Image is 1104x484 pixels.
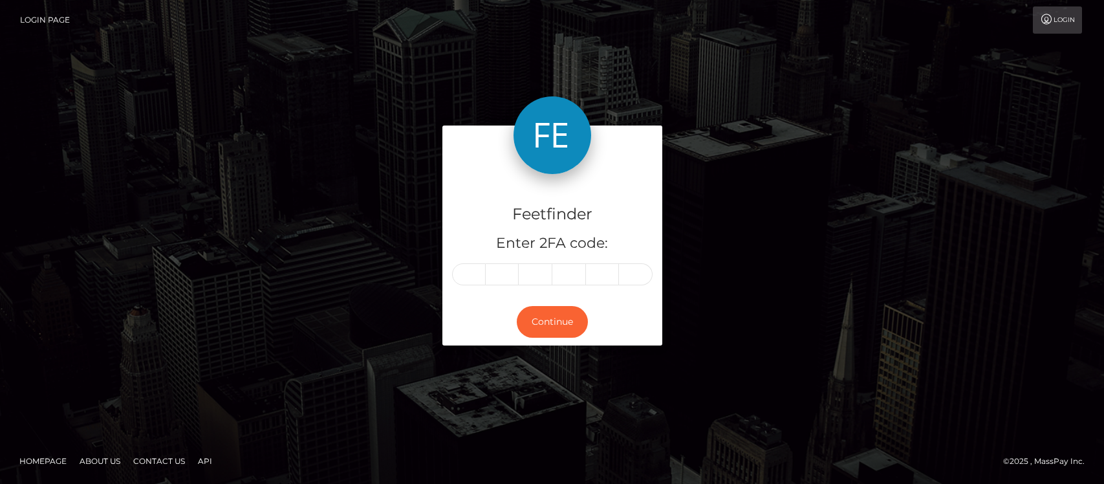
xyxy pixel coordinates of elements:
a: Contact Us [128,451,190,471]
img: Feetfinder [514,96,591,174]
a: Login Page [20,6,70,34]
a: Login [1033,6,1082,34]
a: API [193,451,217,471]
a: Homepage [14,451,72,471]
h5: Enter 2FA code: [452,234,653,254]
div: © 2025 , MassPay Inc. [1003,454,1094,468]
button: Continue [517,306,588,338]
a: About Us [74,451,125,471]
h4: Feetfinder [452,203,653,226]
